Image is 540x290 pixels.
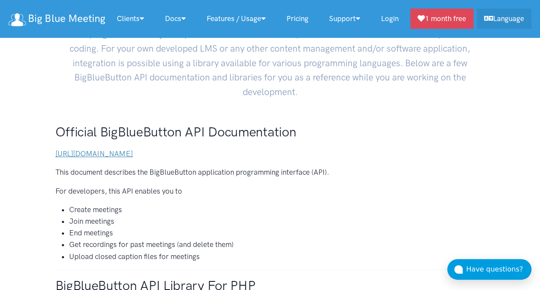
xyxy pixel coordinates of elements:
[371,9,409,28] a: Login
[477,9,531,29] a: Language
[107,9,155,28] a: Clients
[69,216,485,227] li: Join meetings
[155,9,196,28] a: Docs
[9,13,26,26] img: logo
[319,9,371,28] a: Support
[447,259,531,280] button: Have questions?
[69,251,485,262] li: Upload closed caption files for meetings
[69,204,485,216] li: Create meetings
[9,9,105,28] a: Big Blue Meeting
[55,185,485,197] p: For developers, this API enables you to
[466,264,531,275] div: Have questions?
[55,149,133,158] a: [URL][DOMAIN_NAME]
[276,9,319,28] a: Pricing
[196,9,276,28] a: Features / Usage
[69,227,485,239] li: End meetings
[55,167,485,178] p: This document describes the BigBlueButton application programming interface (API).
[55,123,485,141] h2: Official BigBlueButton API Documentation
[410,9,473,29] a: 1 month free
[69,239,485,250] li: Get recordings for past meetings (and delete them)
